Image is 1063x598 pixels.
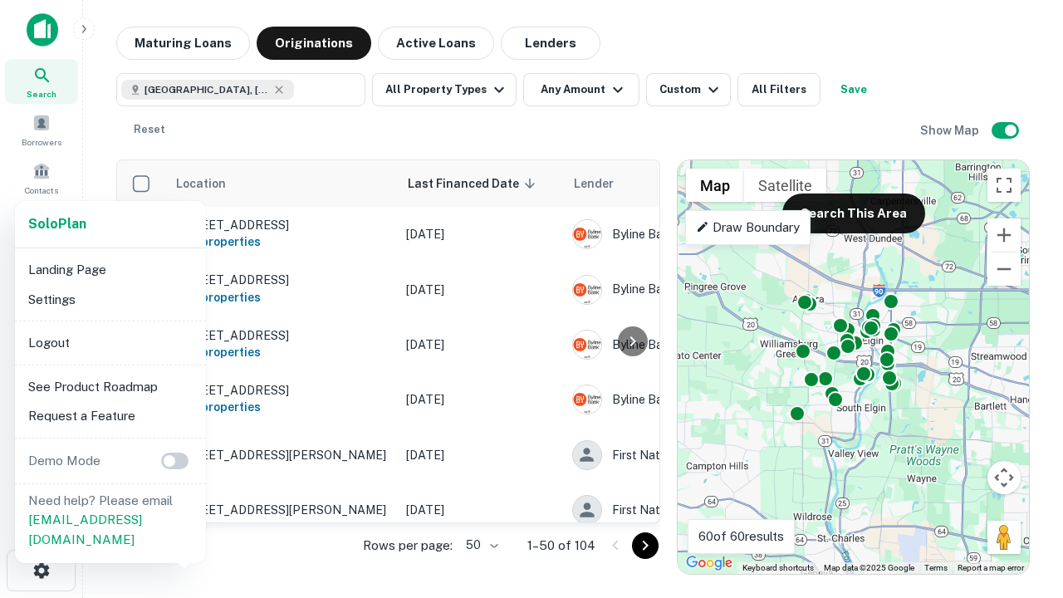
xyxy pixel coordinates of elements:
li: Logout [22,328,199,358]
a: [EMAIL_ADDRESS][DOMAIN_NAME] [28,512,142,547]
li: See Product Roadmap [22,372,199,402]
a: SoloPlan [28,214,86,234]
li: Settings [22,285,199,315]
p: Demo Mode [22,451,107,471]
li: Request a Feature [22,401,199,431]
iframe: Chat Widget [980,465,1063,545]
li: Landing Page [22,255,199,285]
strong: Solo Plan [28,216,86,232]
p: Need help? Please email [28,491,193,550]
